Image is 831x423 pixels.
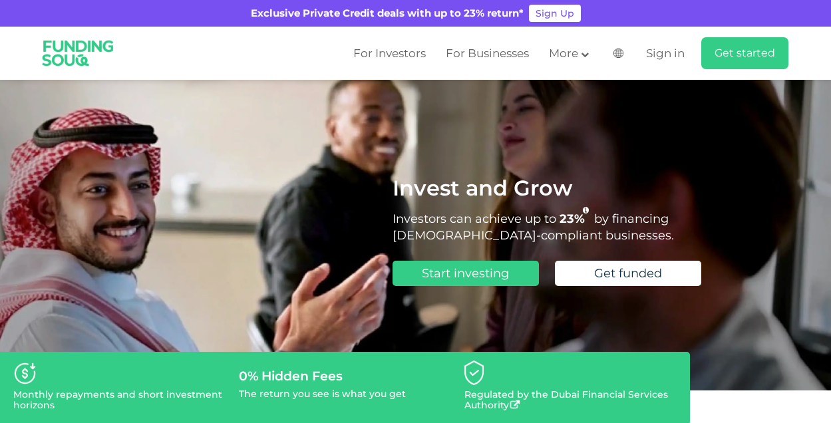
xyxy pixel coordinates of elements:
img: personaliseYourRisk [13,362,37,385]
span: Get funded [594,266,662,281]
p: Monthly repayments and short investment horizons [13,389,226,410]
a: Start investing [393,261,539,286]
span: Get started [715,47,775,59]
p: Regulated by the Dubai Financial Services Authority [464,389,677,410]
span: Investors can achieve up to [393,211,556,226]
span: 23% [560,211,594,226]
a: Sign Up [529,5,581,22]
span: Invest and Grow [393,175,572,201]
span: Sign in [646,47,685,60]
img: diversifyYourPortfolioByLending [464,360,484,385]
a: For Businesses [442,43,532,65]
p: The return you see is what you get [239,388,406,399]
span: Start investing [422,266,509,281]
img: SA Flag [613,49,623,58]
span: More [549,47,578,60]
span: by financing [DEMOGRAPHIC_DATA]-compliant businesses. [393,211,674,243]
i: 23% IRR (expected) ~ 15% Net yield (expected) [583,207,589,214]
div: 0% Hidden Fees [239,368,451,384]
a: Sign in [643,43,685,65]
a: For Investors [350,43,429,65]
img: Logo [33,29,123,77]
a: Get funded [555,261,701,286]
div: Exclusive Private Credit deals with up to 23% return* [251,6,524,21]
